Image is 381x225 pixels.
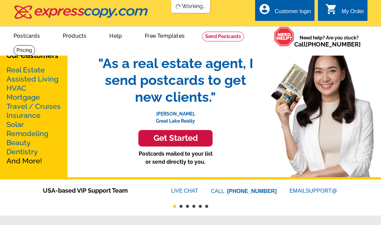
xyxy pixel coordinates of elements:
[91,150,260,166] p: Postcards mailed to your list or send directly to you.
[52,27,98,43] a: Products
[199,205,202,208] button: 5 of 6
[6,102,61,110] a: Travel / Cruises
[306,41,361,48] a: [PHONE_NUMBER]
[205,205,208,208] button: 6 of 6
[258,7,311,16] a: account_circle Customer login
[6,120,24,129] a: Solar
[180,205,183,208] button: 2 of 6
[325,3,337,15] i: shopping_cart
[175,4,181,9] img: loading...
[6,111,40,120] a: Insurance
[211,187,225,195] font: CALL
[325,7,364,16] a: shopping_cart My Order
[6,75,58,83] a: Assisted Living
[173,205,176,208] button: 1 of 6
[342,8,364,18] div: My Order
[6,66,45,74] a: Real Estate
[6,93,40,101] a: Mortgage
[6,84,26,92] a: HVAC
[91,105,260,125] p: [PERSON_NAME], Great Lake Realty
[258,3,271,15] i: account_circle
[274,27,294,46] img: help
[306,187,338,195] font: SUPPORT@
[43,186,151,195] span: USA-based VIP Support Team
[192,205,195,208] button: 4 of 6
[227,188,277,194] a: [PHONE_NUMBER]
[6,138,31,147] a: Beauty
[171,188,198,194] a: LIVECHAT
[134,27,195,43] a: Free Templates
[6,129,48,138] a: Remodeling
[186,205,189,208] button: 3 of 6
[3,27,51,43] a: Postcards
[294,34,364,48] span: Need help? Are you stuck?
[275,8,311,18] div: Customer login
[99,27,133,43] a: Help
[290,188,338,194] a: EMAILSUPPORT@
[294,41,361,48] span: Call
[91,130,260,147] a: Get Started
[6,65,61,165] p: And More!
[6,148,38,156] a: Dentistry
[171,187,184,195] font: LIVE
[91,55,260,105] span: "As a real estate agent, I send postcards to get new clients."
[147,133,204,143] h3: Get Started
